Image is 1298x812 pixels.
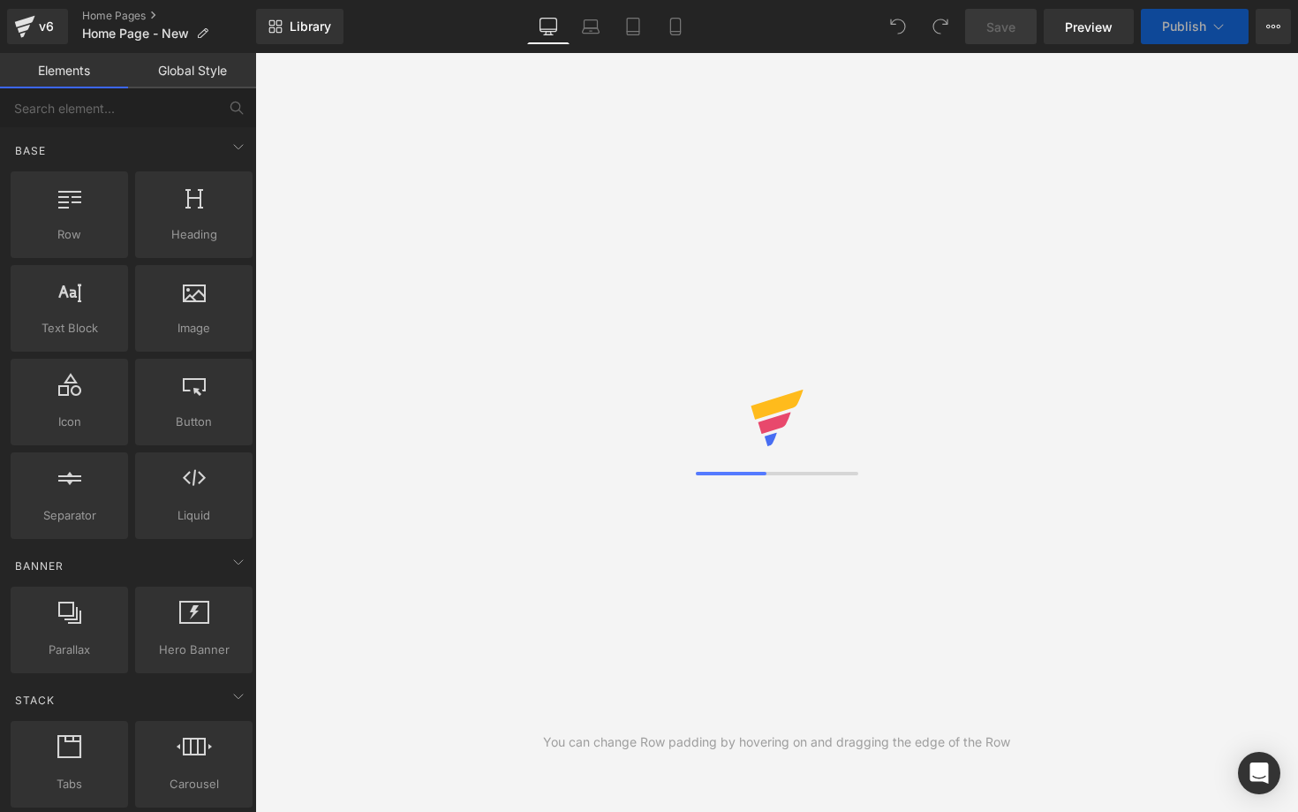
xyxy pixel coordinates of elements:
button: Publish [1141,9,1249,44]
span: Save [986,18,1015,36]
span: Home Page - New [82,27,189,41]
a: v6 [7,9,68,44]
span: Separator [16,506,123,525]
div: v6 [35,15,57,38]
a: Preview [1044,9,1134,44]
a: Desktop [527,9,570,44]
span: Row [16,225,123,244]
button: More [1256,9,1291,44]
span: Heading [140,225,247,244]
a: New Library [256,9,343,44]
span: Parallax [16,641,123,659]
span: Liquid [140,506,247,525]
span: Preview [1065,18,1113,36]
button: Undo [880,9,916,44]
a: Global Style [128,53,256,88]
a: Laptop [570,9,612,44]
div: You can change Row padding by hovering on and dragging the edge of the Row [543,732,1010,752]
a: Tablet [612,9,654,44]
span: Tabs [16,775,123,793]
span: Publish [1162,19,1206,34]
span: Icon [16,413,123,431]
span: Carousel [140,775,247,793]
span: Base [13,142,48,159]
a: Mobile [654,9,697,44]
a: Home Pages [82,9,256,23]
span: Text Block [16,319,123,338]
div: Open Intercom Messenger [1238,752,1280,794]
span: Library [290,19,331,34]
span: Stack [13,692,57,709]
span: Banner [13,558,65,574]
span: Button [140,413,247,431]
button: Redo [923,9,958,44]
span: Image [140,319,247,338]
span: Hero Banner [140,641,247,659]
